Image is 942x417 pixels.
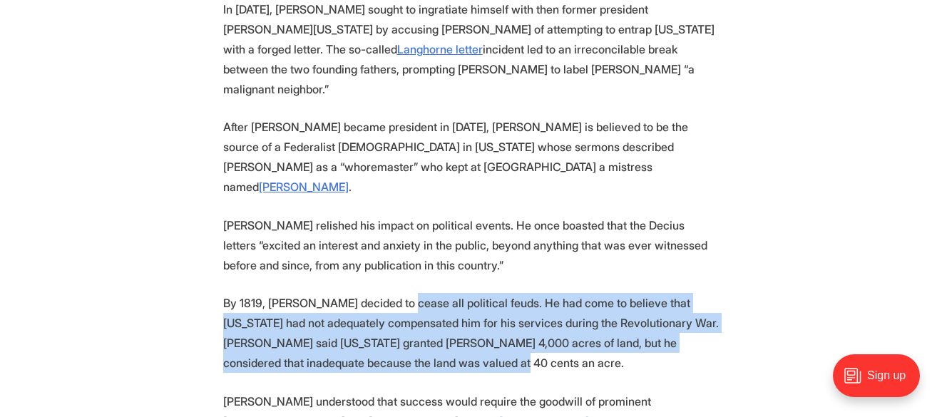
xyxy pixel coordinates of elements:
[259,180,349,194] a: [PERSON_NAME]
[223,215,720,275] p: [PERSON_NAME] relished his impact on political events. He once boasted that the Decius letters “e...
[223,293,720,373] p: By 1819, [PERSON_NAME] decided to cease all political feuds. He had come to believe that [US_STAT...
[223,117,720,197] p: After [PERSON_NAME] became president in [DATE], [PERSON_NAME] is believed to be the source of a F...
[397,42,483,56] a: Langhorne letter
[821,347,942,417] iframe: portal-trigger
